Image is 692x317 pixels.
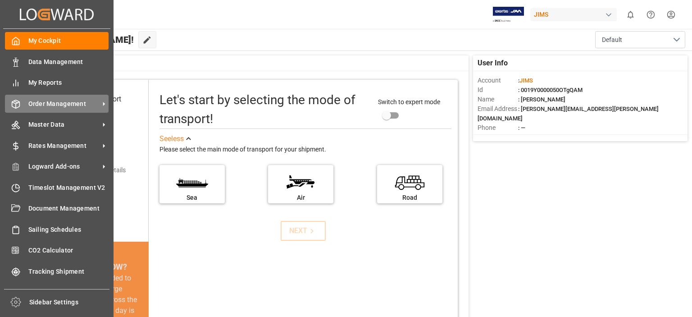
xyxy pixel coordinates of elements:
span: : — [518,124,525,131]
span: CO2 Calculator [28,246,109,255]
span: Logward Add-ons [28,162,100,171]
a: Document Management [5,200,109,217]
span: Email Address [478,104,518,114]
a: Tracking Shipment [5,262,109,280]
img: Exertis%20JAM%20-%20Email%20Logo.jpg_1722504956.jpg [493,7,524,23]
span: Data Management [28,57,109,67]
div: NEXT [289,225,317,236]
button: NEXT [281,221,326,241]
span: Default [602,35,622,45]
span: Switch to expert mode [378,98,440,106]
span: Document Management [28,204,109,213]
a: CO2 Calculator [5,242,109,259]
span: Master Data [28,120,100,129]
div: Add shipping details [69,165,126,175]
button: open menu [595,31,685,48]
span: Tracking Shipment [28,267,109,276]
span: Sidebar Settings [29,298,110,307]
a: Sailing Schedules [5,221,109,238]
span: Phone [478,123,518,133]
span: : [518,77,533,84]
div: Air [273,193,329,202]
span: : Shipper [518,134,541,141]
span: Name [478,95,518,104]
div: JIMS [530,8,617,21]
div: Road [382,193,438,202]
span: : 0019Y0000050OTgQAM [518,87,583,93]
span: My Reports [28,78,109,87]
span: Timeslot Management V2 [28,183,109,193]
div: Sea [164,193,220,202]
div: See less [159,133,184,144]
span: Hello [PERSON_NAME]! [37,31,134,48]
a: My Reports [5,74,109,92]
span: : [PERSON_NAME][EMAIL_ADDRESS][PERSON_NAME][DOMAIN_NAME] [478,106,659,122]
span: My Cockpit [28,36,109,46]
button: show 0 new notifications [620,5,641,25]
span: Account [478,76,518,85]
span: Order Management [28,99,100,109]
span: Sailing Schedules [28,225,109,234]
button: JIMS [530,6,620,23]
span: Id [478,85,518,95]
button: Help Center [641,5,661,25]
span: JIMS [519,77,533,84]
a: Data Management [5,53,109,70]
span: Account Type [478,133,518,142]
div: Let's start by selecting the mode of transport! [159,91,369,129]
span: : [PERSON_NAME] [518,96,565,103]
a: Timeslot Management V2 [5,179,109,196]
div: Please select the main mode of transport for your shipment. [159,144,451,155]
a: My Cockpit [5,32,109,50]
span: Rates Management [28,141,100,151]
span: User Info [478,58,508,69]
